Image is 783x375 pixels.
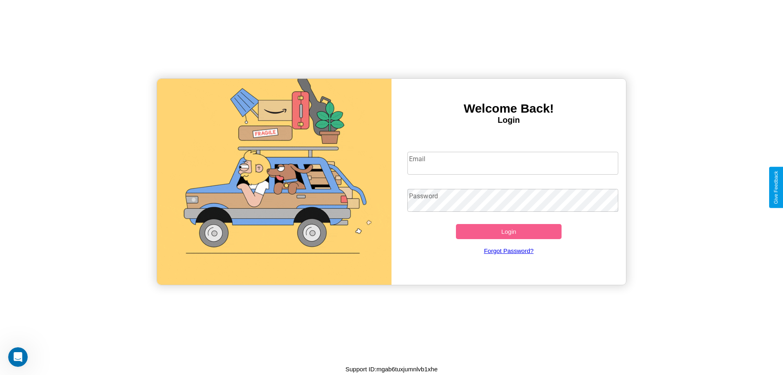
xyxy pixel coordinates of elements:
iframe: Intercom live chat [8,347,28,367]
p: Support ID: mgab6tuxjumnlvb1xhe [345,364,438,375]
img: gif [157,79,391,285]
h4: Login [391,115,626,125]
h3: Welcome Back! [391,102,626,115]
div: Give Feedback [773,171,779,204]
a: Forgot Password? [403,239,615,262]
button: Login [456,224,562,239]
